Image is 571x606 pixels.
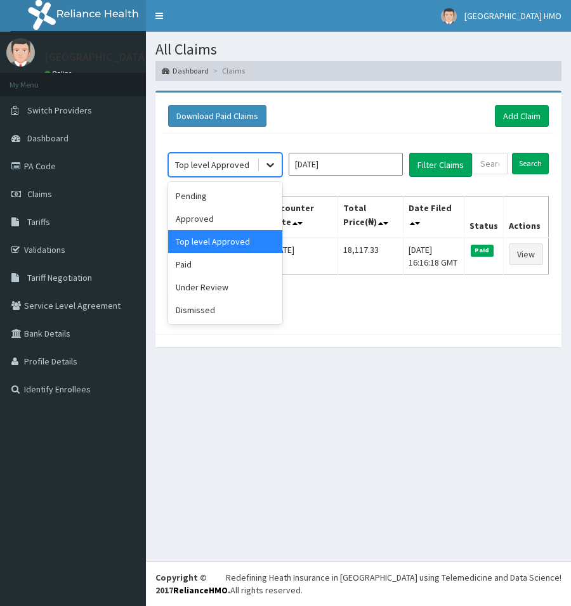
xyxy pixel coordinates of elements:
[175,158,249,171] div: Top level Approved
[503,196,548,238] th: Actions
[173,584,228,596] a: RelianceHMO
[512,153,549,174] input: Search
[471,245,494,256] span: Paid
[168,276,282,299] div: Under Review
[155,572,230,596] strong: Copyright © 2017 .
[464,196,503,238] th: Status
[27,105,92,116] span: Switch Providers
[146,561,571,606] footer: All rights reserved.
[27,188,52,200] span: Claims
[409,153,472,177] button: Filter Claims
[338,196,404,238] th: Total Price(₦)
[338,238,404,274] td: 18,117.33
[266,238,338,274] td: [DATE]
[210,65,245,76] li: Claims
[266,196,338,238] th: Encounter Date
[168,230,282,253] div: Top level Approved
[168,105,266,127] button: Download Paid Claims
[168,253,282,276] div: Paid
[472,153,508,174] input: Search by HMO ID
[289,153,403,176] input: Select Month and Year
[464,10,561,22] span: [GEOGRAPHIC_DATA] HMO
[403,238,464,274] td: [DATE] 16:16:18 GMT
[441,8,457,24] img: User Image
[6,38,35,67] img: User Image
[168,299,282,321] div: Dismissed
[226,571,561,584] div: Redefining Heath Insurance in [GEOGRAPHIC_DATA] using Telemedicine and Data Science!
[44,51,174,63] p: [GEOGRAPHIC_DATA] HMO
[44,69,75,78] a: Online
[27,132,69,144] span: Dashboard
[162,65,209,76] a: Dashboard
[403,196,464,238] th: Date Filed
[168,207,282,230] div: Approved
[27,216,50,228] span: Tariffs
[168,184,282,207] div: Pending
[27,272,92,283] span: Tariff Negotiation
[495,105,549,127] a: Add Claim
[509,243,543,265] a: View
[155,41,561,58] h1: All Claims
